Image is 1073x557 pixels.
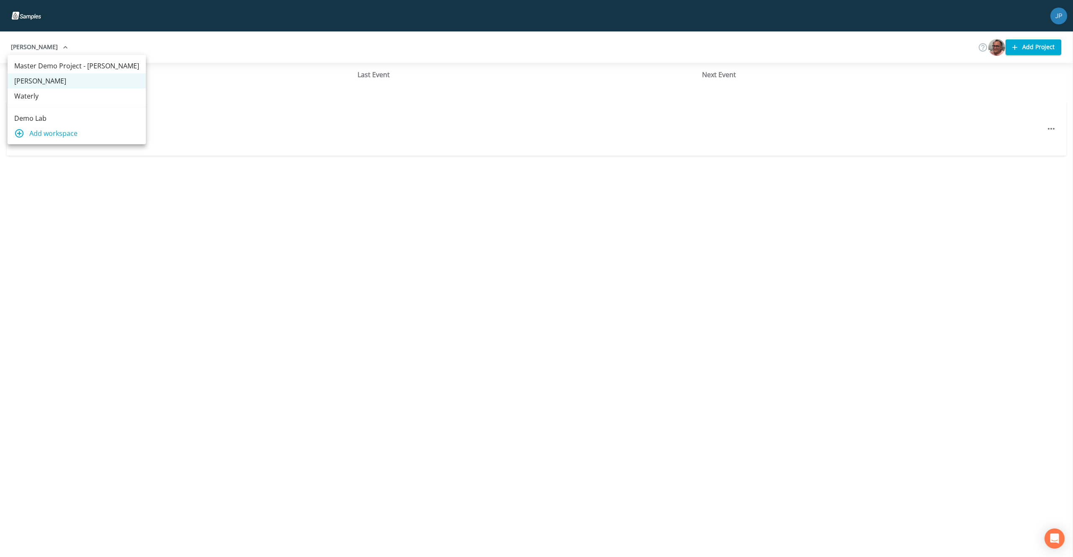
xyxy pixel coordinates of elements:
div: Open Intercom Messenger [1044,528,1065,549]
span: [PERSON_NAME] [14,76,139,86]
span: Waterly [14,91,139,101]
span: Master Demo Project - [PERSON_NAME] [14,61,139,71]
span: Add workspace [29,128,139,138]
span: Demo Lab [14,113,139,123]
